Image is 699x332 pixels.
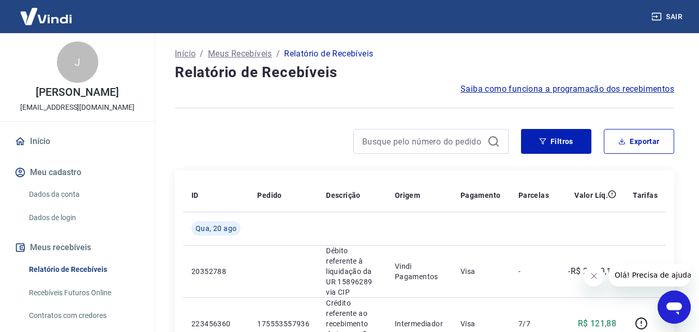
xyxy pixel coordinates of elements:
p: Valor Líq. [574,190,608,200]
a: Início [175,48,196,60]
p: 20352788 [191,266,241,277]
p: - [518,266,549,277]
button: Exportar [604,129,674,154]
p: / [200,48,203,60]
span: Olá! Precisa de ajuda? [6,7,87,16]
p: Descrição [326,190,361,200]
a: Dados da conta [25,184,142,205]
button: Sair [649,7,687,26]
span: Qua, 20 ago [196,223,236,234]
p: / [276,48,280,60]
p: Pedido [257,190,281,200]
p: Tarifas [633,190,658,200]
iframe: Mensagem da empresa [608,264,691,286]
p: R$ 121,88 [578,317,617,330]
button: Meus recebíveis [12,236,142,259]
p: Débito referente à liquidação da UR 15896289 via CIP [326,246,378,297]
p: Relatório de Recebíveis [284,48,373,60]
a: Saiba como funciona a programação dos recebimentos [460,83,674,95]
a: Início [12,130,142,153]
p: 7/7 [518,319,549,329]
a: Relatório de Recebíveis [25,259,142,280]
p: [PERSON_NAME] [36,87,118,98]
img: Vindi [12,1,80,32]
p: Vindi Pagamentos [395,261,444,282]
a: Meus Recebíveis [208,48,272,60]
p: -R$ 2.249,10 [568,265,616,278]
iframe: Fechar mensagem [584,266,604,286]
p: Origem [395,190,420,200]
input: Busque pelo número do pedido [362,134,483,149]
a: Contratos com credores [25,305,142,326]
p: Visa [460,319,502,329]
button: Filtros [521,129,591,154]
a: Dados de login [25,207,142,228]
a: Recebíveis Futuros Online [25,282,142,304]
p: Intermediador [395,319,444,329]
p: [EMAIL_ADDRESS][DOMAIN_NAME] [20,102,135,113]
h4: Relatório de Recebíveis [175,62,674,83]
p: 175553557936 [257,319,309,329]
p: Parcelas [518,190,549,200]
p: Visa [460,266,502,277]
p: Pagamento [460,190,501,200]
iframe: Botão para abrir a janela de mensagens [658,291,691,324]
div: J [57,41,98,83]
p: ID [191,190,199,200]
button: Meu cadastro [12,161,142,184]
p: 223456360 [191,319,241,329]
